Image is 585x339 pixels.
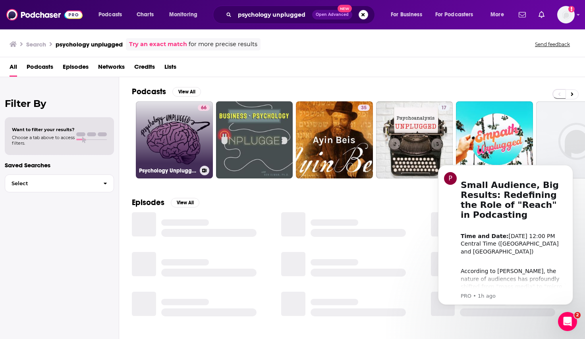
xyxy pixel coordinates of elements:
[557,6,575,23] img: User Profile
[358,105,370,111] a: 35
[139,167,197,174] h3: Psychology Unplugged
[98,9,122,20] span: Podcasts
[316,13,349,17] span: Open Advanced
[132,198,199,207] a: EpisodesView All
[5,181,97,186] span: Select
[6,7,83,22] img: Podchaser - Follow, Share and Rate Podcasts
[134,60,155,77] a: Credits
[169,9,197,20] span: Monitoring
[361,104,367,112] span: 35
[574,312,581,318] span: 2
[132,87,201,97] a: PodcastsView All
[558,312,577,331] iframe: Intercom live chat
[201,104,207,112] span: 66
[132,87,166,97] h2: Podcasts
[385,8,432,21] button: open menu
[5,98,114,109] h2: Filter By
[136,101,213,178] a: 66Psychology Unplugged
[171,198,199,207] button: View All
[533,41,572,48] button: Send feedback
[137,9,154,20] span: Charts
[198,105,210,111] a: 66
[441,104,446,112] span: 17
[63,60,89,77] a: Episodes
[98,60,125,77] a: Networks
[296,101,373,178] a: 35
[56,41,123,48] h3: psychology unplugged
[235,8,312,21] input: Search podcasts, credits, & more...
[220,6,382,24] div: Search podcasts, credits, & more...
[435,9,473,20] span: For Podcasters
[557,6,575,23] button: Show profile menu
[10,60,17,77] a: All
[376,101,453,178] a: 17
[5,161,114,169] p: Saved Searches
[93,8,132,21] button: open menu
[12,127,75,132] span: Want to filter your results?
[129,40,187,49] a: Try an exact match
[12,135,75,146] span: Choose a tab above to access filters.
[430,8,485,21] button: open menu
[426,158,585,310] iframe: Intercom notifications message
[26,41,46,48] h3: Search
[391,9,422,20] span: For Business
[515,8,529,21] a: Show notifications dropdown
[164,8,208,21] button: open menu
[189,40,257,49] span: for more precise results
[490,9,504,20] span: More
[312,10,352,19] button: Open AdvancedNew
[172,87,201,97] button: View All
[27,60,53,77] a: Podcasts
[5,174,114,192] button: Select
[535,8,548,21] a: Show notifications dropdown
[132,198,164,207] h2: Episodes
[557,6,575,23] span: Logged in as htibbitts
[485,8,514,21] button: open menu
[568,6,575,12] svg: Add a profile image
[164,60,176,77] a: Lists
[438,105,450,111] a: 17
[338,5,352,12] span: New
[131,8,158,21] a: Charts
